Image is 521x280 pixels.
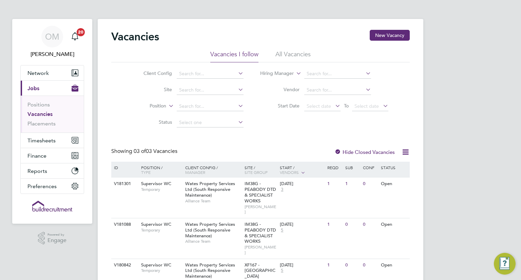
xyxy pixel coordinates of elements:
[27,70,49,76] span: Network
[185,239,241,244] span: Alliance Team
[27,111,53,117] a: Vacancies
[260,86,300,93] label: Vendor
[326,259,343,272] div: 1
[20,50,84,58] span: Odran McCarthy
[111,148,179,155] div: Showing
[379,178,409,190] div: Open
[494,253,516,275] button: Engage Resource Center
[21,179,84,194] button: Preferences
[280,187,284,193] span: 3
[20,201,84,212] a: Go to home page
[185,181,235,198] span: Wates Property Services Ltd (South Responsive Maintenance)
[326,218,343,231] div: 1
[27,137,56,144] span: Timesheets
[177,118,244,127] input: Select one
[45,32,59,41] span: OM
[245,204,277,215] span: [PERSON_NAME]
[245,244,277,255] span: [PERSON_NAME]
[304,85,371,95] input: Search for...
[185,169,205,175] span: Manager
[361,178,379,190] div: 0
[326,178,343,190] div: 1
[344,259,361,272] div: 0
[21,65,84,80] button: Network
[260,103,300,109] label: Start Date
[27,153,46,159] span: Finance
[307,103,331,109] span: Select date
[27,120,56,127] a: Placements
[47,232,66,238] span: Powered by
[141,268,182,273] span: Temporary
[141,187,182,192] span: Temporary
[141,169,151,175] span: Type
[47,238,66,243] span: Engage
[361,259,379,272] div: 0
[133,119,172,125] label: Status
[112,162,136,173] div: ID
[184,162,243,178] div: Client Config /
[27,168,47,174] span: Reports
[344,178,361,190] div: 1
[136,162,184,178] div: Position /
[280,222,324,227] div: [DATE]
[20,26,84,58] a: OM[PERSON_NAME]
[27,183,57,189] span: Preferences
[334,149,395,155] label: Hide Closed Vacancies
[112,218,136,231] div: V181088
[27,85,39,92] span: Jobs
[127,103,166,109] label: Position
[379,218,409,231] div: Open
[210,50,258,62] li: Vacancies I follow
[133,86,172,93] label: Site
[27,101,50,108] a: Positions
[177,102,244,111] input: Search for...
[134,148,146,155] span: 03 of
[280,227,284,233] span: 5
[245,169,268,175] span: Site Group
[278,162,326,179] div: Start /
[243,162,278,178] div: Site /
[32,201,72,212] img: buildrec-logo-retina.png
[141,221,171,227] span: Supervisor WC
[141,262,171,268] span: Supervisor WC
[134,148,177,155] span: 03 Vacancies
[141,181,171,186] span: Supervisor WC
[342,101,351,110] span: To
[344,162,361,173] div: Sub
[280,268,284,274] span: 5
[280,262,324,268] div: [DATE]
[185,262,235,279] span: Wates Property Services Ltd (South Responsive Maintenance)
[12,19,92,224] nav: Main navigation
[185,221,235,239] span: Wates Property Services Ltd (South Responsive Maintenance)
[38,232,67,245] a: Powered byEngage
[354,103,379,109] span: Select date
[21,133,84,148] button: Timesheets
[379,259,409,272] div: Open
[245,262,275,279] span: XF167 - [GEOGRAPHIC_DATA]
[21,163,84,178] button: Reports
[275,50,311,62] li: All Vacancies
[361,162,379,173] div: Conf
[177,69,244,79] input: Search for...
[280,181,324,187] div: [DATE]
[280,169,299,175] span: Vendors
[255,70,294,77] label: Hiring Manager
[111,30,159,43] h2: Vacancies
[361,218,379,231] div: 0
[245,181,276,204] span: IM38G - PEABODY DTD & SPECIALIST WORKS
[133,70,172,76] label: Client Config
[77,28,85,36] span: 20
[177,85,244,95] input: Search for...
[304,69,371,79] input: Search for...
[245,221,276,244] span: IM38G - PEABODY DTD & SPECIALIST WORKS
[370,30,410,41] button: New Vacancy
[21,81,84,96] button: Jobs
[344,218,361,231] div: 0
[326,162,343,173] div: Reqd
[112,259,136,272] div: V180842
[112,178,136,190] div: V181301
[141,227,182,233] span: Temporary
[21,96,84,133] div: Jobs
[68,26,82,47] a: 20
[185,198,241,204] span: Alliance Team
